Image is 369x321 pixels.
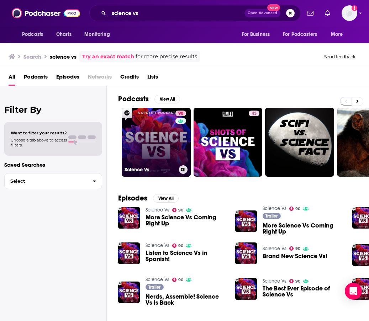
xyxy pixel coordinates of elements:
button: open menu [17,28,52,41]
a: Credits [120,71,139,86]
img: Brand New Science Vs! [235,242,257,264]
span: For Business [242,30,270,39]
button: Select [4,173,102,189]
a: 90 [172,208,184,212]
a: Science Vs [263,205,286,212]
span: Trailer [148,285,160,289]
a: The Best Ever Episode of Science Vs [263,285,344,298]
span: 90 [295,280,300,283]
a: Science Vs [263,278,286,284]
span: Charts [56,30,72,39]
span: Want to filter your results? [11,130,67,135]
img: User Profile [342,5,357,21]
a: Lists [147,71,158,86]
button: open menu [278,28,327,41]
a: Listen to Science Vs in Spanish! [146,250,227,262]
img: The Best Ever Episode of Science Vs [235,278,257,300]
p: Saved Searches [4,161,102,168]
img: Nerds, Assemble! Science Vs Is Back [118,282,140,303]
a: Science Vs [146,277,169,283]
a: 90 [289,246,301,251]
a: Podcasts [24,71,48,86]
span: Monitoring [84,30,110,39]
img: More Science Vs Coming Right Up [235,210,257,232]
span: 43 [252,110,257,117]
span: Select [5,179,87,183]
a: Show notifications dropdown [304,7,316,19]
a: More Science Vs Coming Right Up [263,223,344,235]
a: 43 [249,111,259,116]
a: EpisodesView All [118,194,179,203]
span: 90 [178,110,183,117]
button: Send feedback [322,54,358,60]
button: open menu [237,28,279,41]
h2: Filter By [4,105,102,115]
span: Open Advanced [248,11,277,15]
a: 43 [194,108,263,177]
button: Open AdvancedNew [244,9,280,17]
button: open menu [79,28,119,41]
span: 90 [178,244,183,247]
img: Podchaser - Follow, Share and Rate Podcasts [12,6,80,20]
span: 90 [295,207,300,210]
span: 90 [178,209,183,212]
a: Episodes [56,71,79,86]
input: Search podcasts, credits, & more... [109,7,244,19]
a: Science Vs [146,207,169,213]
a: Try an exact match [82,53,134,61]
button: View All [154,95,180,103]
h3: science vs [50,53,77,60]
a: 90 [172,278,184,282]
span: For Podcasters [283,30,317,39]
a: All [9,71,15,86]
button: Show profile menu [342,5,357,21]
h3: Search [23,53,41,60]
img: Listen to Science Vs in Spanish! [118,242,140,264]
a: 90Science Vs [122,108,191,177]
h3: Science Vs [125,167,176,173]
button: View All [153,194,179,203]
a: Nerds, Assemble! Science Vs Is Back [146,294,227,306]
a: 90 [172,244,184,248]
a: 90 [289,207,301,211]
a: PodcastsView All [118,95,180,103]
a: Science Vs [263,246,286,252]
span: for more precise results [136,53,197,61]
img: More Science Vs Coming Right Up [118,207,140,229]
span: New [267,4,280,11]
a: Science Vs [146,242,169,248]
a: 90 [175,111,186,116]
div: Search podcasts, credits, & more... [89,5,301,21]
h2: Episodes [118,194,147,203]
span: Choose a tab above to access filters. [11,138,67,148]
h2: Podcasts [118,95,149,103]
a: Charts [52,28,76,41]
a: Brand New Science Vs! [263,253,327,259]
a: More Science Vs Coming Right Up [146,214,227,226]
span: Trailer [265,214,278,218]
span: More [331,30,343,39]
button: open menu [326,28,352,41]
a: Show notifications dropdown [322,7,333,19]
div: Open Intercom Messenger [345,283,362,300]
span: 90 [295,247,300,250]
span: Networks [88,71,112,86]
